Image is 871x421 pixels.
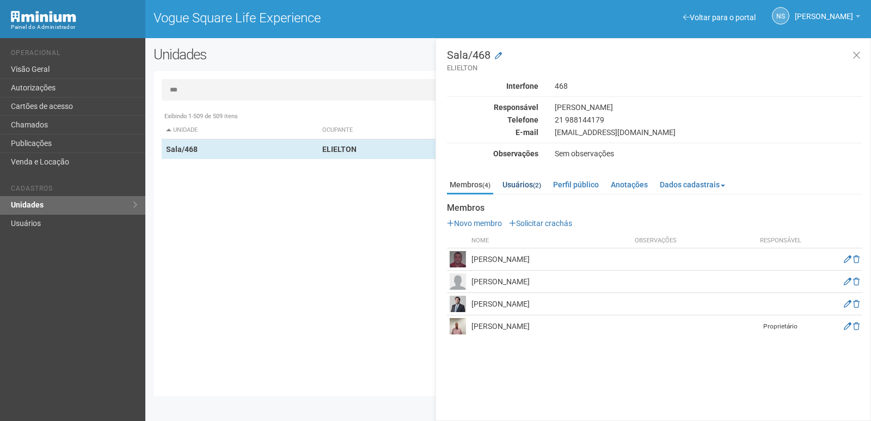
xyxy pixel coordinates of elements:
h1: Vogue Square Life Experience [154,11,500,25]
a: Editar membro [844,300,851,308]
small: ELIELTON [447,63,862,73]
div: [PERSON_NAME] [547,102,870,112]
a: Editar membro [844,277,851,286]
h2: Unidades [154,46,440,63]
div: Responsável [439,102,547,112]
strong: Sala/468 [166,145,198,154]
span: Nicolle Silva [795,2,853,21]
div: Interfone [439,81,547,91]
a: Usuários(2) [500,176,544,193]
li: Operacional [11,49,137,60]
h3: Sala/468 [447,50,862,73]
td: Proprietário [753,315,808,338]
a: Excluir membro [853,255,860,264]
td: [PERSON_NAME] [469,293,632,315]
a: Editar membro [844,255,851,264]
div: Telefone [439,115,547,125]
small: (2) [533,181,541,189]
td: [PERSON_NAME] [469,271,632,293]
a: Editar membro [844,322,851,331]
div: Painel do Administrador [11,22,137,32]
img: user.png [450,273,466,290]
img: Minium [11,11,76,22]
a: Solicitar crachás [509,219,572,228]
a: Excluir membro [853,300,860,308]
strong: ELIELTON [322,145,357,154]
a: Novo membro [447,219,502,228]
div: Observações [439,149,547,158]
div: Exibindo 1-509 de 509 itens [162,112,855,121]
a: Dados cadastrais [657,176,728,193]
a: [PERSON_NAME] [795,14,860,22]
td: [PERSON_NAME] [469,315,632,338]
img: user.png [450,318,466,334]
a: Modificar a unidade [495,51,502,62]
small: (4) [482,181,490,189]
div: E-mail [439,127,547,137]
th: Observações [632,234,753,248]
a: Excluir membro [853,277,860,286]
div: 21 988144179 [547,115,870,125]
div: Sem observações [547,149,870,158]
a: Anotações [608,176,651,193]
div: 468 [547,81,870,91]
strong: Membros [447,203,862,213]
a: NS [772,7,789,25]
a: Excluir membro [853,322,860,331]
th: Unidade: activate to sort column descending [162,121,318,139]
th: Ocupante: activate to sort column ascending [318,121,603,139]
li: Cadastros [11,185,137,196]
td: [PERSON_NAME] [469,248,632,271]
a: Perfil público [550,176,602,193]
img: user.png [450,296,466,312]
a: Voltar para o portal [683,13,756,22]
th: Responsável [753,234,808,248]
a: Membros(4) [447,176,493,194]
th: Nome [469,234,632,248]
div: [EMAIL_ADDRESS][DOMAIN_NAME] [547,127,870,137]
img: user.png [450,251,466,267]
